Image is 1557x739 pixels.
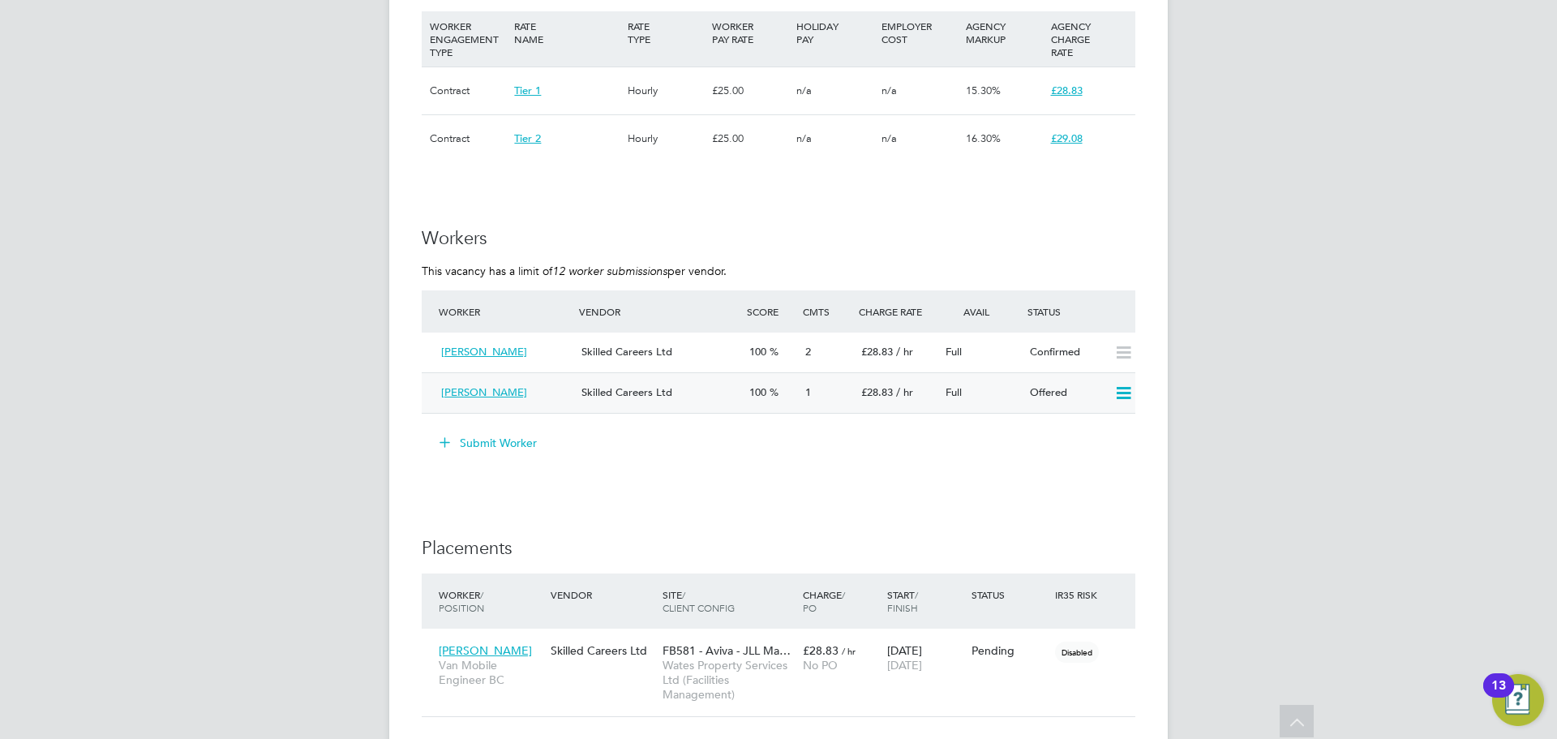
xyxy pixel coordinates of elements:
span: FB581 - Aviva - JLL Ma… [663,643,791,658]
div: Contract [426,115,510,162]
span: £28.83 [861,385,893,399]
div: Pending [972,643,1048,658]
span: / PO [803,588,845,614]
h3: Placements [422,537,1135,561]
div: Vendor [575,297,743,326]
span: n/a [796,84,812,97]
span: / Finish [887,588,918,614]
span: 2 [805,345,811,359]
span: 16.30% [966,131,1001,145]
div: Start [883,580,967,622]
div: Skilled Careers Ltd [547,635,658,666]
em: 12 worker submissions [552,264,667,278]
div: Offered [1023,380,1108,406]
div: Worker [435,580,547,622]
span: 15.30% [966,84,1001,97]
button: Open Resource Center, 13 new notifications [1492,674,1544,726]
span: [PERSON_NAME] [441,385,527,399]
div: Status [967,580,1052,609]
span: n/a [881,84,897,97]
div: 13 [1491,685,1506,707]
span: [DATE] [887,658,922,672]
span: £28.83 [861,345,893,359]
div: Worker [435,297,575,326]
h3: Workers [422,227,1135,251]
div: [DATE] [883,635,967,681]
span: [PERSON_NAME] [441,345,527,359]
div: RATE TYPE [624,11,708,54]
span: No PO [803,658,838,672]
div: Hourly [624,67,708,114]
span: Skilled Careers Ltd [581,345,672,359]
span: / hr [842,645,856,657]
div: Charge Rate [855,297,939,326]
span: n/a [881,131,897,145]
span: Full [946,345,962,359]
span: n/a [796,131,812,145]
span: Wates Property Services Ltd (Facilities Management) [663,658,795,702]
div: AGENCY CHARGE RATE [1047,11,1131,67]
div: Charge [799,580,883,622]
span: Tier 2 [514,131,541,145]
span: / hr [896,345,913,359]
div: Site [658,580,799,622]
div: AGENCY MARKUP [962,11,1046,54]
div: RATE NAME [510,11,623,54]
span: £28.83 [803,643,839,658]
div: Status [1023,297,1135,326]
button: Submit Worker [428,430,550,456]
span: 100 [749,385,766,399]
a: [PERSON_NAME]Van Mobile Engineer BCSkilled Careers LtdFB581 - Aviva - JLL Ma…Wates Property Servi... [435,634,1135,648]
div: EMPLOYER COST [877,11,962,54]
p: This vacancy has a limit of per vendor. [422,264,1135,278]
span: £28.83 [1051,84,1083,97]
div: HOLIDAY PAY [792,11,877,54]
div: Score [743,297,799,326]
span: 100 [749,345,766,359]
span: Skilled Careers Ltd [581,385,672,399]
div: £25.00 [708,67,792,114]
span: Full [946,385,962,399]
span: £29.08 [1051,131,1083,145]
span: / hr [896,385,913,399]
div: £25.00 [708,115,792,162]
div: WORKER PAY RATE [708,11,792,54]
div: Vendor [547,580,658,609]
div: Hourly [624,115,708,162]
span: Disabled [1055,642,1099,663]
span: / Client Config [663,588,735,614]
div: Cmts [799,297,855,326]
div: Avail [939,297,1023,326]
span: / Position [439,588,484,614]
div: WORKER ENGAGEMENT TYPE [426,11,510,67]
div: IR35 Risk [1051,580,1107,609]
span: [PERSON_NAME] [439,643,532,658]
div: Confirmed [1023,339,1108,366]
div: Contract [426,67,510,114]
span: 1 [805,385,811,399]
span: Tier 1 [514,84,541,97]
span: Van Mobile Engineer BC [439,658,543,687]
